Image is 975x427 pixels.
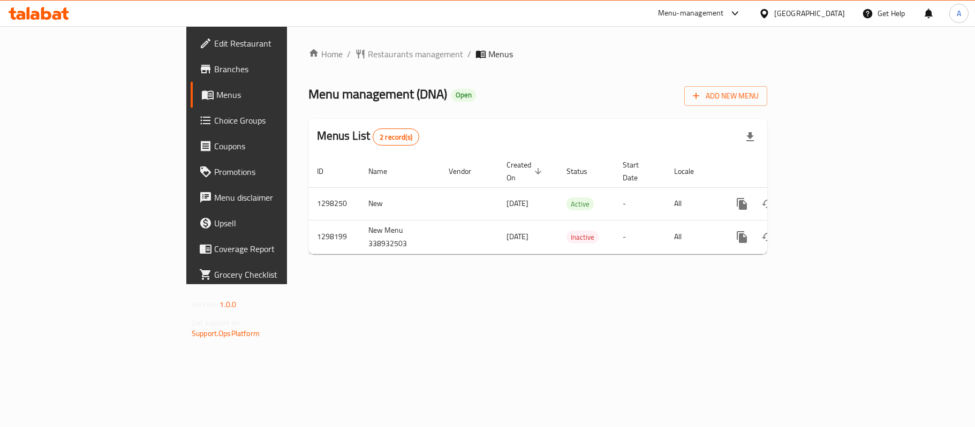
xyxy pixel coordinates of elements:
[368,48,463,60] span: Restaurants management
[755,191,781,217] button: Change Status
[214,242,341,255] span: Coverage Report
[368,165,401,178] span: Name
[729,224,755,250] button: more
[623,158,653,184] span: Start Date
[214,165,341,178] span: Promotions
[214,37,341,50] span: Edit Restaurant
[684,86,767,106] button: Add New Menu
[957,7,961,19] span: A
[674,165,708,178] span: Locale
[192,298,218,311] span: Version:
[488,48,513,60] span: Menus
[191,185,349,210] a: Menu disclaimer
[373,128,419,146] div: Total records count
[507,158,545,184] span: Created On
[774,7,845,19] div: [GEOGRAPHIC_DATA]
[658,7,724,20] div: Menu-management
[373,132,419,142] span: 2 record(s)
[666,220,721,254] td: All
[614,220,666,254] td: -
[721,155,841,188] th: Actions
[614,187,666,220] td: -
[566,231,599,243] span: Inactive
[693,89,759,103] span: Add New Menu
[317,165,337,178] span: ID
[191,56,349,82] a: Branches
[191,82,349,108] a: Menus
[507,230,528,243] span: [DATE]
[360,220,440,254] td: New Menu 338932503
[214,63,341,75] span: Branches
[216,88,341,101] span: Menus
[192,326,260,340] a: Support.OpsPlatform
[451,90,476,100] span: Open
[507,196,528,210] span: [DATE]
[191,30,349,56] a: Edit Restaurant
[308,155,841,254] table: enhanced table
[308,82,447,106] span: Menu management ( DNA )
[214,114,341,127] span: Choice Groups
[449,165,485,178] span: Vendor
[755,224,781,250] button: Change Status
[566,198,594,210] span: Active
[214,217,341,230] span: Upsell
[451,89,476,102] div: Open
[191,262,349,287] a: Grocery Checklist
[467,48,471,60] li: /
[737,124,763,150] div: Export file
[191,236,349,262] a: Coverage Report
[191,159,349,185] a: Promotions
[355,48,463,60] a: Restaurants management
[317,128,419,146] h2: Menus List
[192,316,241,330] span: Get support on:
[666,187,721,220] td: All
[729,191,755,217] button: more
[191,133,349,159] a: Coupons
[566,165,601,178] span: Status
[220,298,236,311] span: 1.0.0
[191,108,349,133] a: Choice Groups
[308,48,767,60] nav: breadcrumb
[214,140,341,152] span: Coupons
[214,191,341,204] span: Menu disclaimer
[214,268,341,281] span: Grocery Checklist
[191,210,349,236] a: Upsell
[360,187,440,220] td: New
